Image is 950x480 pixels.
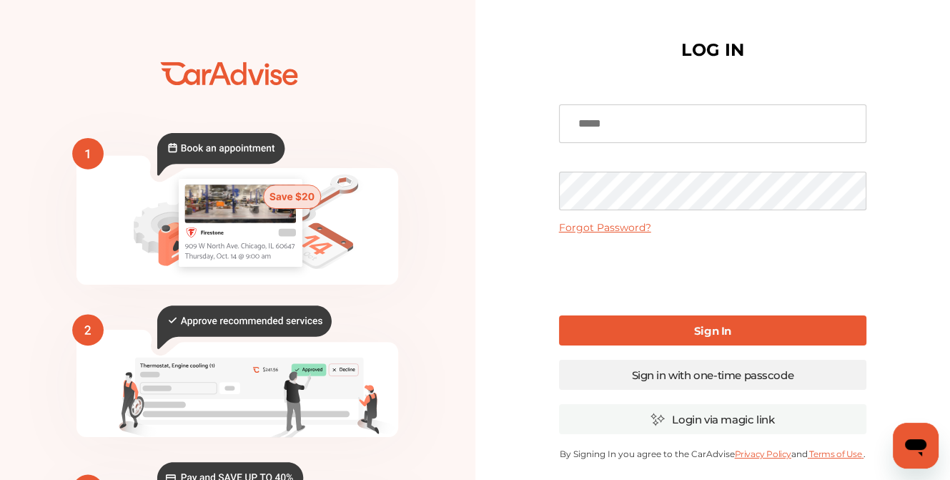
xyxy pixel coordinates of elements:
[808,449,864,459] a: Terms of Use
[893,423,939,469] iframe: Button to launch messaging window
[559,315,866,346] a: Sign In
[604,245,821,301] iframe: reCAPTCHA
[559,449,866,459] p: By Signing In you agree to the CarAdvise and .
[559,221,651,234] a: Forgot Password?
[559,404,866,434] a: Login via magic link
[694,324,731,338] b: Sign In
[734,449,791,459] a: Privacy Policy
[559,360,866,390] a: Sign in with one-time passcode
[681,43,744,57] h1: LOG IN
[650,413,665,426] img: magic_icon.32c66aac.svg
